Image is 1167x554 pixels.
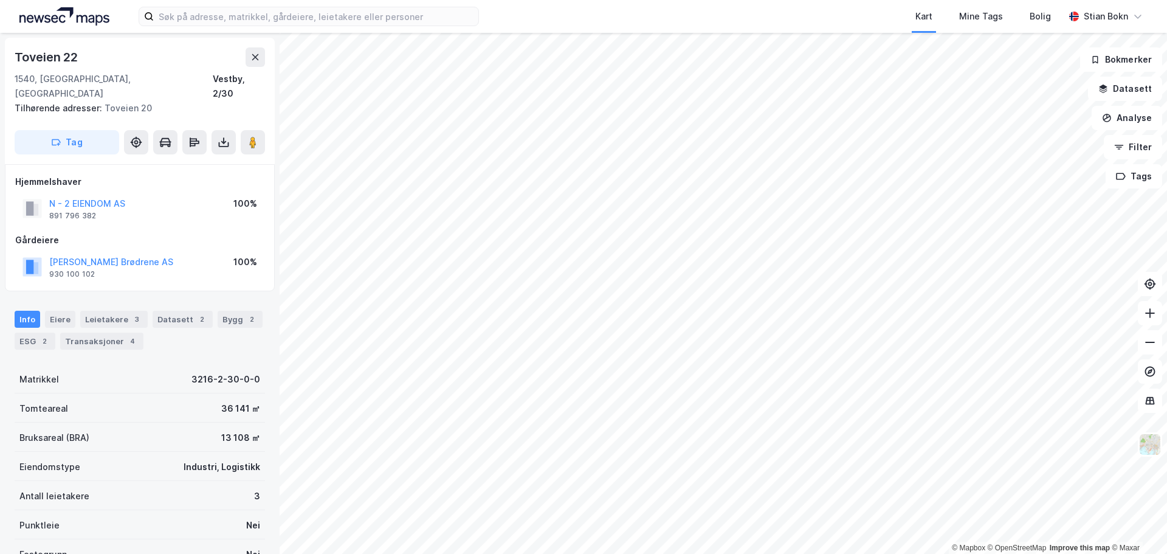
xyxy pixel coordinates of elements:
[60,333,143,350] div: Transaksjoner
[959,9,1003,24] div: Mine Tags
[19,460,80,474] div: Eiendomstype
[915,9,932,24] div: Kart
[246,313,258,325] div: 2
[1138,433,1162,456] img: Z
[153,311,213,328] div: Datasett
[15,333,55,350] div: ESG
[213,72,265,101] div: Vestby, 2/30
[15,101,255,116] div: Toveien 20
[15,47,80,67] div: Toveien 22
[221,431,260,445] div: 13 108 ㎡
[1106,496,1167,554] iframe: Chat Widget
[15,130,119,154] button: Tag
[1030,9,1051,24] div: Bolig
[19,401,68,416] div: Tomteareal
[191,372,260,387] div: 3216-2-30-0-0
[19,7,109,26] img: logo.a4113a55bc3d86da70a041830d287a7e.svg
[45,311,75,328] div: Eiere
[1104,135,1162,159] button: Filter
[246,518,260,533] div: Nei
[196,313,208,325] div: 2
[15,175,264,189] div: Hjemmelshaver
[1084,9,1128,24] div: Stian Bokn
[15,233,264,248] div: Gårdeiere
[80,311,148,328] div: Leietakere
[221,401,260,416] div: 36 141 ㎡
[19,372,59,387] div: Matrikkel
[233,196,257,211] div: 100%
[952,544,985,552] a: Mapbox
[1106,164,1162,189] button: Tags
[15,72,213,101] div: 1540, [GEOGRAPHIC_DATA], [GEOGRAPHIC_DATA]
[1088,77,1162,101] button: Datasett
[15,103,105,113] span: Tilhørende adresser:
[233,255,257,269] div: 100%
[19,431,89,445] div: Bruksareal (BRA)
[1080,47,1162,72] button: Bokmerker
[184,460,260,474] div: Industri, Logistikk
[49,269,95,279] div: 930 100 102
[49,211,96,221] div: 891 796 382
[38,335,50,347] div: 2
[19,518,60,533] div: Punktleie
[254,489,260,504] div: 3
[218,311,263,328] div: Bygg
[15,311,40,328] div: Info
[1092,106,1162,130] button: Analyse
[1106,496,1167,554] div: Kontrollprogram for chat
[154,7,478,26] input: Søk på adresse, matrikkel, gårdeiere, leietakere eller personer
[1050,544,1110,552] a: Improve this map
[126,335,139,347] div: 4
[131,313,143,325] div: 3
[19,489,89,504] div: Antall leietakere
[988,544,1047,552] a: OpenStreetMap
